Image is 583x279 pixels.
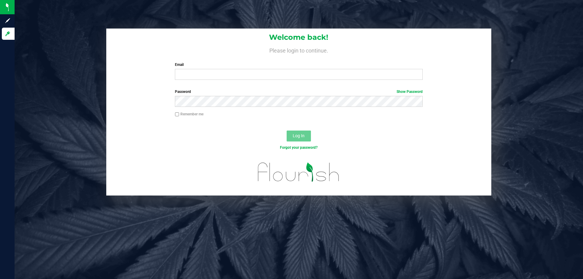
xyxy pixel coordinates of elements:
[175,111,203,117] label: Remember me
[175,90,191,94] span: Password
[106,46,491,53] h4: Please login to continue.
[5,18,11,24] inline-svg: Sign up
[106,33,491,41] h1: Welcome back!
[5,31,11,37] inline-svg: Log in
[251,157,347,188] img: flourish_logo.svg
[175,62,422,67] label: Email
[293,133,305,138] span: Log In
[280,145,318,150] a: Forgot your password?
[397,90,423,94] a: Show Password
[175,112,179,117] input: Remember me
[287,131,311,141] button: Log In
